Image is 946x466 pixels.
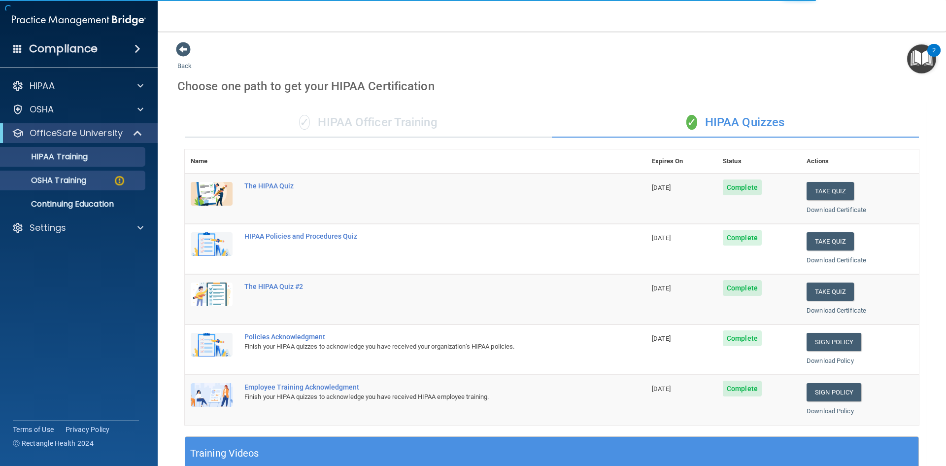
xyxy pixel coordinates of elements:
a: Download Certificate [807,307,866,314]
div: Employee Training Acknowledgment [244,383,597,391]
a: Back [177,50,192,70]
a: Privacy Policy [66,425,110,434]
button: Take Quiz [807,182,854,200]
span: Complete [723,230,762,246]
div: Finish your HIPAA quizzes to acknowledge you have received your organization’s HIPAA policies. [244,341,597,353]
div: Choose one path to get your HIPAA Certification [177,72,926,101]
a: Download Policy [807,407,854,415]
a: Settings [12,222,143,234]
span: Complete [723,330,762,346]
p: HIPAA [30,80,55,92]
span: [DATE] [652,285,671,292]
div: 2 [932,50,936,63]
div: HIPAA Policies and Procedures Quiz [244,232,597,240]
button: Take Quiz [807,283,854,301]
h5: Training Videos [190,445,259,462]
div: HIPAA Quizzes [552,108,919,138]
span: [DATE] [652,234,671,242]
a: Sign Policy [807,383,861,401]
a: Download Certificate [807,256,866,264]
h4: Compliance [29,42,98,56]
span: [DATE] [652,184,671,191]
div: Finish your HIPAA quizzes to acknowledge you have received HIPAA employee training. [244,391,597,403]
button: Open Resource Center, 2 new notifications [907,44,936,73]
span: ✓ [299,115,310,130]
a: Download Policy [807,357,854,364]
a: Sign Policy [807,333,861,351]
span: Ⓒ Rectangle Health 2024 [13,438,94,448]
span: Complete [723,381,762,396]
p: Continuing Education [6,199,141,209]
th: Status [717,149,801,174]
span: ✓ [686,115,697,130]
img: PMB logo [12,10,146,30]
span: Complete [723,280,762,296]
th: Name [185,149,238,174]
th: Actions [801,149,919,174]
p: HIPAA Training [6,152,88,162]
div: The HIPAA Quiz #2 [244,283,597,290]
button: Take Quiz [807,232,854,251]
p: OfficeSafe University [30,127,123,139]
div: The HIPAA Quiz [244,182,597,190]
a: HIPAA [12,80,143,92]
span: [DATE] [652,385,671,393]
a: OSHA [12,104,143,115]
span: [DATE] [652,335,671,342]
div: HIPAA Officer Training [185,108,552,138]
th: Expires On [646,149,717,174]
a: Terms of Use [13,425,54,434]
a: OfficeSafe University [12,127,143,139]
a: Download Certificate [807,206,866,214]
div: Policies Acknowledgment [244,333,597,341]
span: Complete [723,179,762,195]
p: Settings [30,222,66,234]
img: warning-circle.0cc9ac19.png [113,175,126,187]
p: OSHA Training [6,176,86,185]
p: OSHA [30,104,54,115]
